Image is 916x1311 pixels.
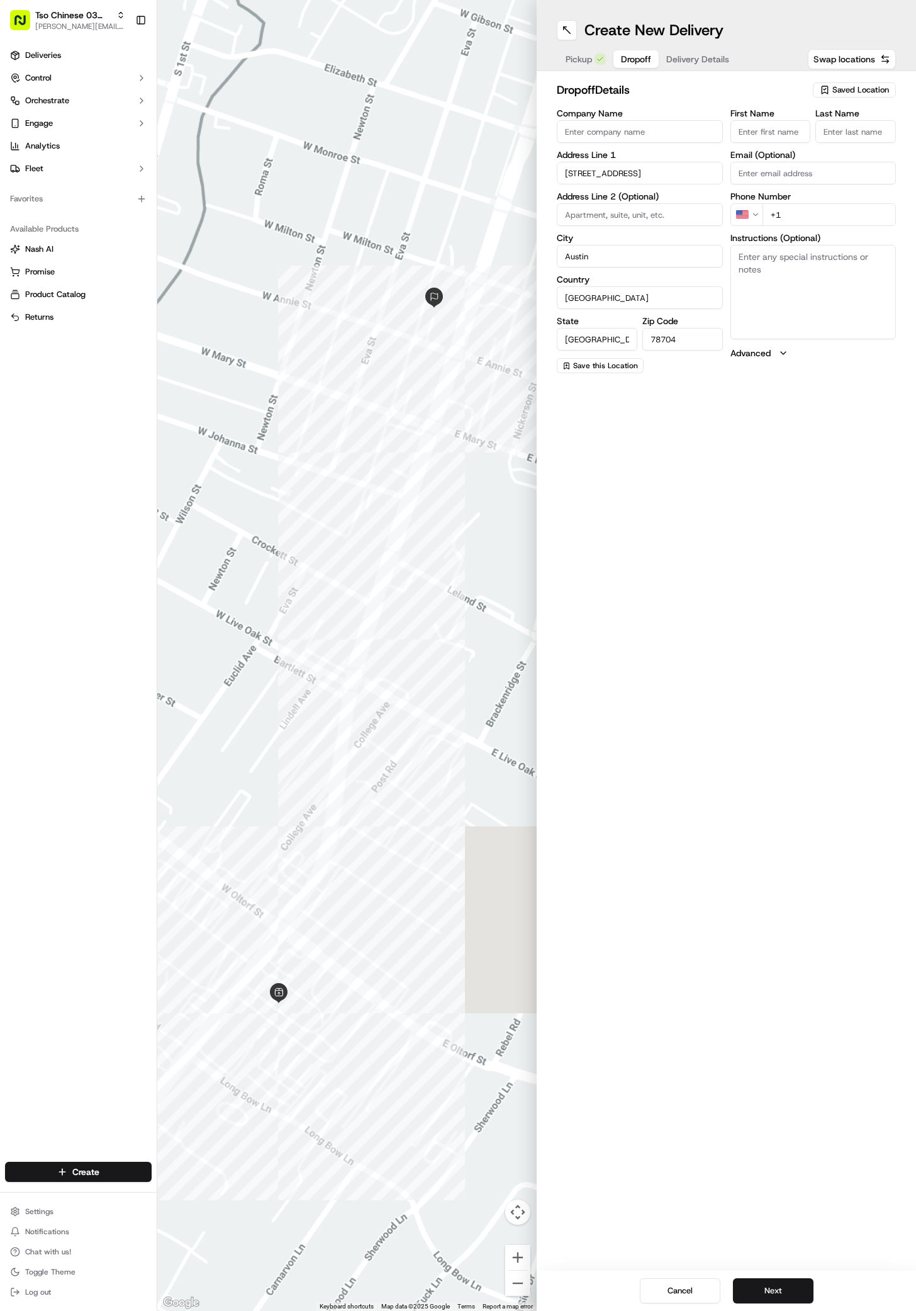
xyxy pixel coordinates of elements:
[557,286,723,309] input: Enter country
[381,1303,450,1310] span: Map data ©2025 Google
[5,1243,152,1261] button: Chat with us!
[5,307,152,327] button: Returns
[808,49,896,69] button: Swap locations
[25,72,52,84] span: Control
[106,283,116,293] div: 💻
[125,312,152,322] span: Pylon
[25,281,96,294] span: Knowledge Base
[566,53,592,65] span: Pickup
[13,120,35,143] img: 1736555255976-a54dd68f-1ca7-489b-9aae-adbdc363a1c4
[815,109,896,118] label: Last Name
[557,245,723,267] input: Enter city
[10,312,147,323] a: Returns
[57,133,173,143] div: We're available if you need us!
[573,361,638,371] span: Save this Location
[5,5,130,35] button: Tso Chinese 03 TsoCo[PERSON_NAME][EMAIL_ADDRESS][DOMAIN_NAME]
[25,50,61,61] span: Deliveries
[13,13,38,38] img: Nash
[25,312,53,323] span: Returns
[730,120,811,143] input: Enter first name
[5,284,152,305] button: Product Catalog
[730,234,896,242] label: Instructions (Optional)
[557,81,805,99] h2: dropoff Details
[733,1278,813,1303] button: Next
[25,1207,53,1217] span: Settings
[505,1200,530,1225] button: Map camera controls
[640,1278,720,1303] button: Cancel
[5,1283,152,1301] button: Log out
[35,21,125,31] button: [PERSON_NAME][EMAIL_ADDRESS][DOMAIN_NAME]
[557,203,723,226] input: Apartment, suite, unit, etc.
[557,328,637,351] input: Enter state
[762,203,896,226] input: Enter phone number
[557,150,723,159] label: Address Line 1
[25,1287,51,1297] span: Log out
[557,109,723,118] label: Company Name
[5,1223,152,1241] button: Notifications
[483,1303,533,1310] a: Report a map error
[621,53,651,65] span: Dropoff
[5,91,152,111] button: Orchestrate
[730,347,771,359] label: Advanced
[642,317,723,325] label: Zip Code
[10,266,147,278] a: Promise
[35,9,111,21] button: Tso Chinese 03 TsoCo
[25,244,53,255] span: Nash AI
[25,118,53,129] span: Engage
[25,140,60,152] span: Analytics
[119,281,202,294] span: API Documentation
[5,1263,152,1281] button: Toggle Theme
[104,195,109,205] span: •
[111,195,137,205] span: [DATE]
[25,163,43,174] span: Fleet
[13,283,23,293] div: 📗
[168,229,172,239] span: •
[557,234,723,242] label: City
[25,266,55,278] span: Promise
[666,53,729,65] span: Delivery Details
[13,217,33,237] img: Antonia (Store Manager)
[730,162,896,184] input: Enter email address
[39,195,102,205] span: [PERSON_NAME]
[8,276,101,299] a: 📗Knowledge Base
[39,229,165,239] span: [PERSON_NAME] (Store Manager)
[832,84,889,96] span: Saved Location
[25,1267,75,1277] span: Toggle Theme
[584,20,723,40] h1: Create New Delivery
[10,244,147,255] a: Nash AI
[505,1245,530,1270] button: Zoom in
[160,1295,202,1311] a: Open this area in Google Maps (opens a new window)
[730,150,896,159] label: Email (Optional)
[195,161,229,176] button: See all
[5,1162,152,1182] button: Create
[25,95,69,106] span: Orchestrate
[557,317,637,325] label: State
[730,192,896,201] label: Phone Number
[505,1271,530,1296] button: Zoom out
[5,113,152,133] button: Engage
[25,289,86,300] span: Product Catalog
[642,328,723,351] input: Enter zip code
[5,45,152,65] a: Deliveries
[813,53,875,65] span: Swap locations
[101,276,207,299] a: 💻API Documentation
[5,219,152,239] div: Available Products
[5,189,152,209] div: Favorites
[13,164,84,174] div: Past conversations
[160,1295,202,1311] img: Google
[13,50,229,70] p: Welcome 👋
[5,239,152,259] button: Nash AI
[25,196,35,206] img: 1736555255976-a54dd68f-1ca7-489b-9aae-adbdc363a1c4
[10,289,147,300] a: Product Catalog
[557,162,723,184] input: Enter address
[57,120,206,133] div: Start new chat
[5,159,152,179] button: Fleet
[13,183,33,203] img: Charles Folsom
[26,120,49,143] img: 8571987876998_91fb9ceb93ad5c398215_72.jpg
[5,1203,152,1220] button: Settings
[175,229,201,239] span: [DATE]
[320,1302,374,1311] button: Keyboard shortcuts
[214,124,229,139] button: Start new chat
[557,275,723,284] label: Country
